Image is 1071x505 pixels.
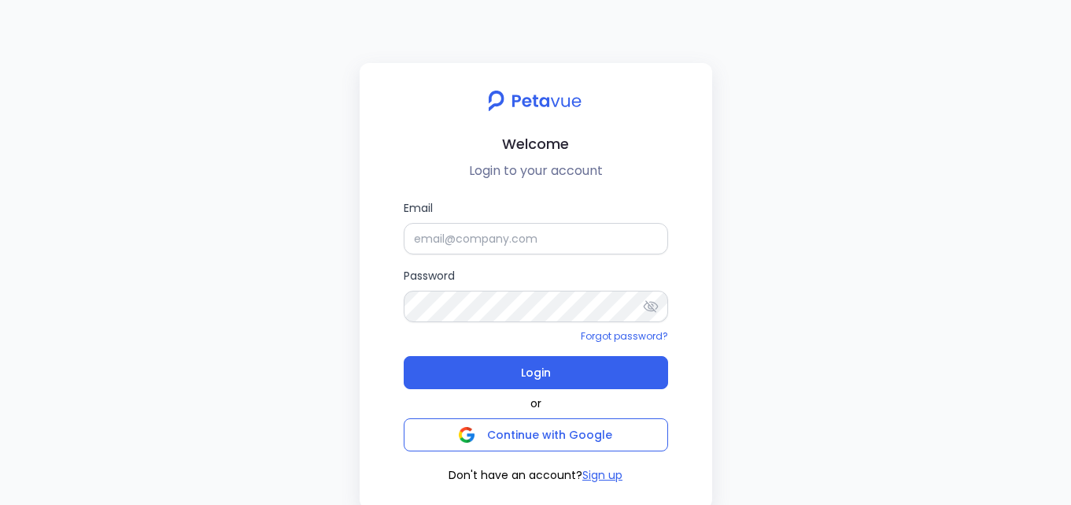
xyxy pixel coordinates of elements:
[521,362,551,384] span: Login
[372,162,700,180] p: Login to your account
[404,223,668,254] input: Email
[581,329,668,343] a: Forgot password?
[449,467,582,484] span: Don't have an account?
[404,199,668,254] label: Email
[530,395,541,412] span: or
[372,132,700,155] h2: Welcome
[404,356,668,389] button: Login
[478,82,593,120] img: petavue logo
[404,291,668,322] input: Password
[487,427,612,443] span: Continue with Google
[404,418,668,451] button: Continue with Google
[404,267,668,322] label: Password
[582,467,622,484] button: Sign up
